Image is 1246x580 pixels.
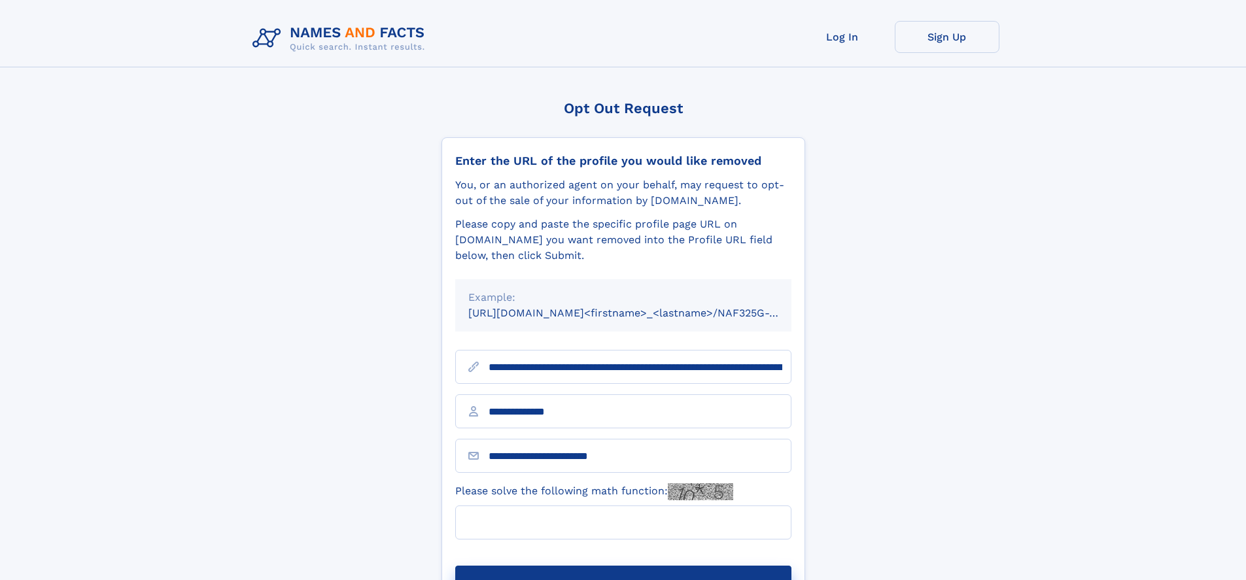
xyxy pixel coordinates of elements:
a: Sign Up [895,21,999,53]
div: Please copy and paste the specific profile page URL on [DOMAIN_NAME] you want removed into the Pr... [455,216,791,264]
div: Opt Out Request [441,100,805,116]
div: Enter the URL of the profile you would like removed [455,154,791,168]
a: Log In [790,21,895,53]
label: Please solve the following math function: [455,483,733,500]
img: Logo Names and Facts [247,21,436,56]
div: Example: [468,290,778,305]
div: You, or an authorized agent on your behalf, may request to opt-out of the sale of your informatio... [455,177,791,209]
small: [URL][DOMAIN_NAME]<firstname>_<lastname>/NAF325G-xxxxxxxx [468,307,816,319]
